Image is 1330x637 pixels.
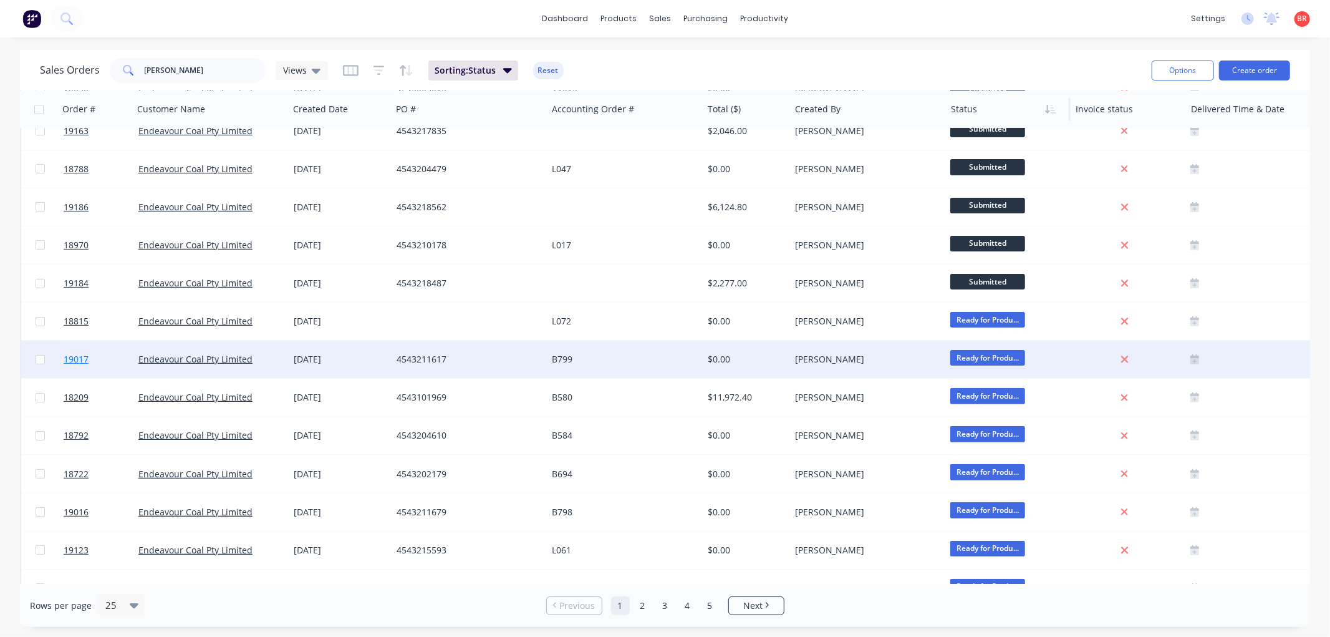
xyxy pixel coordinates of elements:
span: Ready for Produ... [950,579,1025,595]
button: Sorting:Status [428,61,518,80]
span: Submitted [950,236,1025,251]
div: 4543215593 [397,544,535,557]
button: Options [1152,61,1214,80]
span: Submitted [950,121,1025,137]
a: Endeavour Coal Pty Limited [138,468,253,480]
span: Next [743,600,763,612]
div: [PERSON_NAME] [795,277,933,289]
span: 18722 [64,468,89,480]
div: [DATE] [294,125,387,137]
div: [DATE] [294,468,387,480]
span: BR [1298,13,1308,24]
span: Ready for Produ... [950,388,1025,404]
div: [PERSON_NAME] [795,582,933,595]
a: 18209 [64,379,138,416]
ul: Pagination [541,596,789,615]
div: B798 [552,506,691,518]
span: 18652 [64,582,89,595]
div: L054 [552,582,691,595]
div: sales [643,9,677,28]
div: [DATE] [294,506,387,518]
div: L047 [552,163,691,175]
a: Next page [729,600,784,612]
div: Invoice status [1076,103,1133,115]
div: 4543218487 [397,277,535,289]
div: L061 [552,544,691,557]
div: [DATE] [294,277,387,289]
a: 19184 [64,265,138,302]
a: Endeavour Coal Pty Limited [138,277,253,289]
img: Factory [22,9,41,28]
div: [PERSON_NAME] [795,163,933,175]
a: 19016 [64,494,138,531]
div: 4543101969 [397,391,535,404]
div: Order # [62,103,95,115]
h1: Sales Orders [40,64,100,76]
a: Endeavour Coal Pty Limited [138,239,253,251]
div: $0.00 [708,239,781,251]
a: Endeavour Coal Pty Limited [138,315,253,327]
div: B580 [552,391,691,404]
div: [PERSON_NAME] [795,468,933,480]
span: Rows per page [30,600,92,612]
div: productivity [734,9,794,28]
div: [PERSON_NAME] [795,125,933,137]
a: 19163 [64,112,138,150]
a: Page 3 [656,596,675,615]
div: 4543204610 [397,429,535,442]
span: 18970 [64,239,89,251]
button: Create order [1219,61,1290,80]
div: B694 [552,468,691,480]
div: 4543211617 [397,353,535,366]
a: Endeavour Coal Pty Limited [138,201,253,213]
div: B799 [552,353,691,366]
div: [DATE] [294,201,387,213]
div: [DATE] [294,429,387,442]
a: Page 5 [701,596,720,615]
a: Endeavour Coal Pty Limited [138,429,253,441]
div: [DATE] [294,391,387,404]
a: Page 2 [634,596,652,615]
div: 4543204479 [397,163,535,175]
span: Sorting: Status [435,64,496,77]
div: $2,277.00 [708,277,781,289]
div: Accounting Order # [552,103,634,115]
input: Search... [145,58,266,83]
span: 19017 [64,353,89,366]
a: 18722 [64,455,138,493]
a: 18652 [64,570,138,607]
div: 4543211679 [397,506,535,518]
div: 4543202179 [397,468,535,480]
div: [DATE] [294,315,387,328]
div: L072 [552,315,691,328]
div: [DATE] [294,544,387,557]
a: Page 1 is your current page [611,596,630,615]
a: Endeavour Coal Pty Limited [138,544,253,556]
button: Reset [533,62,564,79]
a: Page 4 [678,596,697,615]
span: 18792 [64,429,89,442]
div: $0.00 [708,506,781,518]
span: 18788 [64,163,89,175]
span: Submitted [950,159,1025,175]
div: L017 [552,239,691,251]
span: Ready for Produ... [950,541,1025,557]
a: 19186 [64,188,138,226]
span: Ready for Produ... [950,426,1025,442]
div: [PERSON_NAME] [795,239,933,251]
div: $2,046.00 [708,125,781,137]
span: Ready for Produ... [950,464,1025,480]
div: Created Date [293,103,348,115]
div: [PERSON_NAME] [795,391,933,404]
a: Endeavour Coal Pty Limited [138,163,253,175]
span: 18209 [64,391,89,404]
span: Views [283,64,307,77]
div: $6,124.80 [708,201,781,213]
div: $0.00 [708,315,781,328]
a: Previous page [547,600,602,612]
div: $0.00 [708,163,781,175]
span: 19016 [64,506,89,518]
div: B584 [552,429,691,442]
span: Submitted [950,198,1025,213]
a: dashboard [536,9,594,28]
